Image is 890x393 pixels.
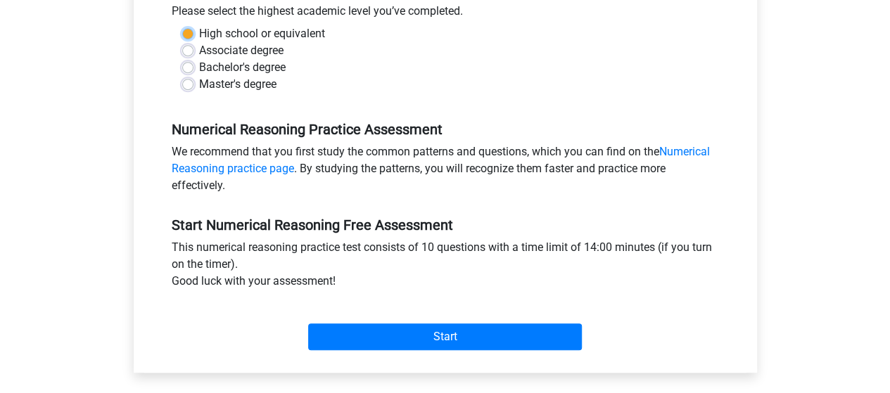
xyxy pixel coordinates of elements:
h5: Numerical Reasoning Practice Assessment [172,121,719,138]
h5: Start Numerical Reasoning Free Assessment [172,217,719,233]
div: Please select the highest academic level you’ve completed. [161,3,730,25]
div: This numerical reasoning practice test consists of 10 questions with a time limit of 14:00 minute... [161,239,730,295]
div: We recommend that you first study the common patterns and questions, which you can find on the . ... [161,143,730,200]
label: Master's degree [199,76,276,93]
input: Start [308,323,582,350]
label: Bachelor's degree [199,59,286,76]
label: High school or equivalent [199,25,325,42]
label: Associate degree [199,42,284,59]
